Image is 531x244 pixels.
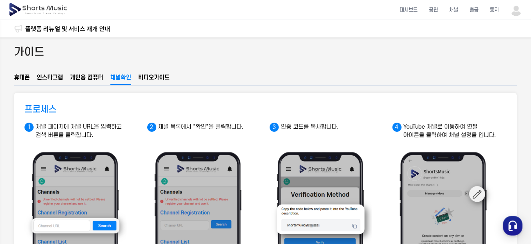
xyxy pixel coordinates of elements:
button: 개인용 컴퓨터 [70,73,103,85]
p: 채널 목록에서 "확인"을 클릭합니다. [147,123,252,131]
font: 비디오 [138,75,154,80]
span: 확인 [121,75,131,80]
button: 휴대폰 [14,73,30,85]
font: 채널 [110,75,121,80]
a: 집 [2,186,46,203]
a: 플랫폼 리뉴얼 및 서비스 재개 안내 [25,24,111,34]
span: 집 [22,196,26,202]
a: 통지 [484,1,504,19]
button: 인스타그램 [37,73,63,85]
h3: 프로세스 [24,103,57,116]
a: 출금 [464,1,484,19]
button: 채널확인 [110,75,131,84]
a: 대시보드 [394,1,423,19]
img: 사용자 이미지 [510,3,523,16]
a: 채널 [444,1,464,19]
img: 알림 아이콘 [14,24,22,33]
span: 가이드 [154,75,170,80]
h2: 가이드 [14,44,44,60]
span: 메시지 [62,197,75,202]
a: 설정 [90,186,134,203]
span: 설정 [108,196,116,202]
a: 메시지 [46,186,90,203]
button: 비디오가이드 [138,75,170,84]
p: 채널 페이지에 채널 URL을 입력하고 검색 버튼을 클릭합니다. [24,123,129,139]
p: 인증 코드를 복사합니다. [270,123,375,131]
a: 공연 [423,1,444,19]
p: YouTube 채널로 이동하여 연필 아이콘을 클릭하여 채널 설정을 엽니다. [392,123,497,139]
